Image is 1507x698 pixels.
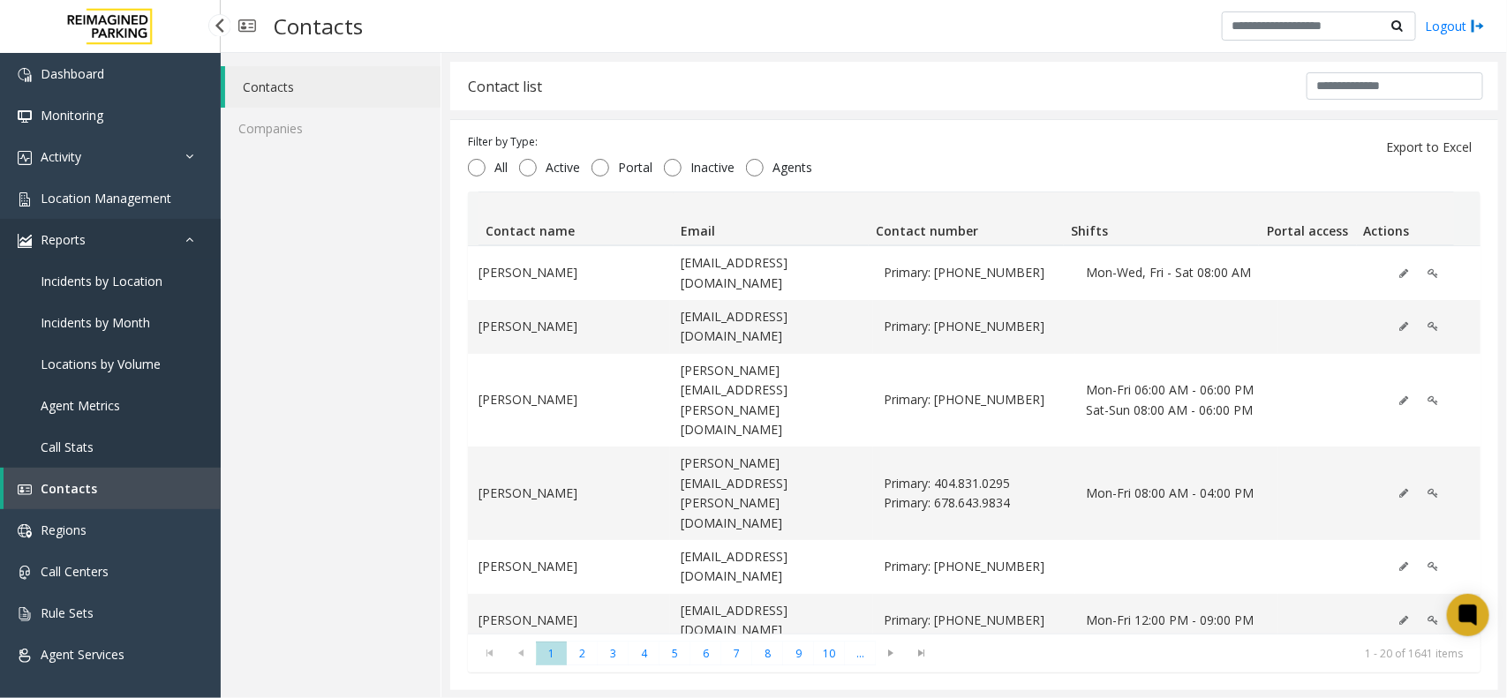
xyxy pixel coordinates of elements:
[18,109,32,124] img: 'icon'
[869,192,1064,245] th: Contact number
[41,190,171,206] span: Location Management
[1418,260,1448,287] button: Edit Portal Access (disabled)
[884,611,1065,630] span: Primary: 205-451-2567
[41,604,94,621] span: Rule Sets
[41,646,124,663] span: Agent Services
[486,159,516,176] span: All
[670,354,872,447] td: [PERSON_NAME][EMAIL_ADDRESS][PERSON_NAME][DOMAIN_NAME]
[18,607,32,621] img: 'icon'
[1390,480,1418,507] button: Edit (disabled)
[1390,260,1418,287] button: Edit (disabled)
[876,642,907,666] span: Go to the next page
[1390,607,1418,634] button: Edit (disabled)
[468,159,486,176] input: All
[1418,607,1448,634] button: Edit Portal Access (disabled)
[478,192,674,245] th: Contact name
[845,642,876,665] span: Page 11
[468,447,670,540] td: [PERSON_NAME]
[1259,192,1357,245] th: Portal access
[1357,192,1455,245] th: Actions
[1418,313,1448,340] button: Edit Portal Access (disabled)
[746,159,764,176] input: Agents
[468,134,821,150] div: Filter by Type:
[18,234,32,248] img: 'icon'
[225,66,441,108] a: Contacts
[721,642,752,665] span: Page 7
[41,563,109,580] span: Call Centers
[674,192,869,245] th: Email
[910,646,934,660] span: Go to the last page
[1064,192,1259,245] th: Shifts
[4,468,221,509] a: Contacts
[682,159,743,176] span: Inactive
[41,231,86,248] span: Reports
[41,356,161,372] span: Locations by Volume
[41,314,150,331] span: Incidents by Month
[468,354,670,447] td: [PERSON_NAME]
[41,107,103,124] span: Monitoring
[468,300,670,354] td: [PERSON_NAME]
[468,75,542,98] div: Contact list
[884,474,1065,493] span: Primary: 404.831.0295
[1086,401,1267,420] span: Sat-Sun 08:00 AM - 06:00 PM
[18,524,32,538] img: 'icon'
[664,159,682,176] input: Inactive
[1418,387,1448,414] button: Edit Portal Access (disabled)
[468,594,670,648] td: [PERSON_NAME]
[18,566,32,580] img: 'icon'
[1418,480,1448,507] button: Edit Portal Access (disabled)
[41,148,81,165] span: Activity
[1086,380,1267,400] span: Mon-Fri 06:00 AM - 06:00 PM
[221,108,441,149] a: Companies
[629,642,659,665] span: Page 4
[814,642,845,665] span: Page 10
[41,273,162,289] span: Incidents by Location
[670,594,872,648] td: [EMAIL_ADDRESS][DOMAIN_NAME]
[884,390,1065,409] span: Primary: 404-409-1757
[907,642,938,666] span: Go to the last page
[591,159,609,176] input: Portal
[764,159,821,176] span: Agents
[18,649,32,663] img: 'icon'
[783,642,814,665] span: Page 9
[752,642,783,665] span: Page 8
[1086,263,1267,282] span: Mon-Wed, Fri - Sat 08:00 AM
[18,483,32,497] img: 'icon'
[1390,553,1418,580] button: Edit (disabled)
[690,642,721,665] span: Page 6
[1418,553,1448,580] button: Edit Portal Access (disabled)
[265,4,372,48] h3: Contacts
[1471,17,1485,35] img: logout
[567,642,598,665] span: Page 2
[1375,133,1482,161] button: Export to Excel
[670,447,872,540] td: [PERSON_NAME][EMAIL_ADDRESS][PERSON_NAME][DOMAIN_NAME]
[537,159,589,176] span: Active
[879,646,903,660] span: Go to the next page
[1425,17,1485,35] a: Logout
[609,159,661,176] span: Portal
[659,642,690,665] span: Page 5
[18,68,32,82] img: 'icon'
[884,263,1065,282] span: Primary: 404-597-0824
[1390,387,1418,414] button: Edit (disabled)
[41,397,120,414] span: Agent Metrics
[41,522,87,538] span: Regions
[670,246,872,300] td: [EMAIL_ADDRESS][DOMAIN_NAME]
[948,646,1463,661] kendo-pager-info: 1 - 20 of 1641 items
[1086,484,1267,503] span: Mon-Fri 08:00 AM - 04:00 PM
[884,557,1065,576] span: Primary: 404-536-4923
[670,300,872,354] td: [EMAIL_ADDRESS][DOMAIN_NAME]
[519,159,537,176] input: Active
[238,4,256,48] img: pageIcon
[41,439,94,455] span: Call Stats
[468,191,1481,634] div: Data table
[41,65,104,82] span: Dashboard
[18,192,32,206] img: 'icon'
[670,540,872,594] td: [EMAIL_ADDRESS][DOMAIN_NAME]
[1086,611,1267,630] span: Mon-Fri 12:00 PM - 09:00 PM
[884,317,1065,336] span: Primary: 404-688-6492
[18,151,32,165] img: 'icon'
[468,246,670,300] td: [PERSON_NAME]
[1390,313,1418,340] button: Edit (disabled)
[536,642,567,665] span: Page 1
